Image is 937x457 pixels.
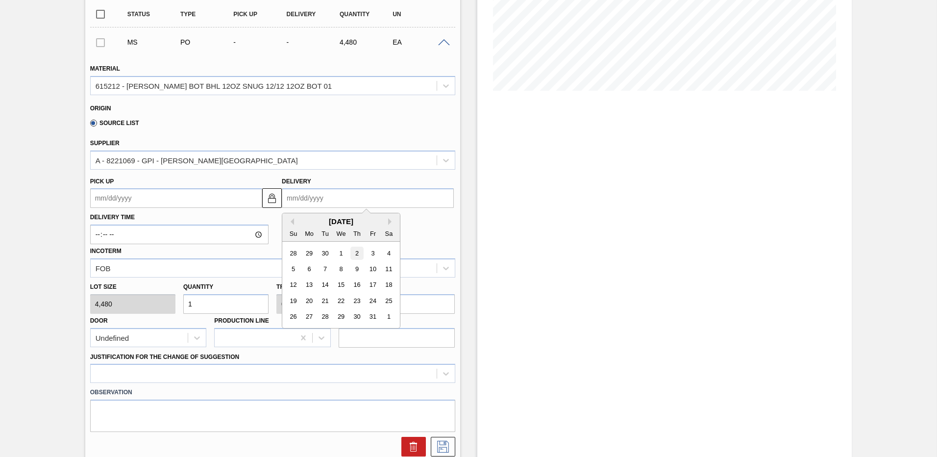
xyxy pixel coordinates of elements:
button: locked [262,188,282,208]
div: Sa [382,227,395,240]
div: Choose Monday, October 6th, 2025 [303,262,316,276]
img: locked [266,192,278,204]
div: Choose Friday, October 17th, 2025 [366,279,379,292]
label: Quantity [183,283,213,290]
div: Choose Sunday, October 19th, 2025 [287,294,300,307]
div: Choose Monday, October 13th, 2025 [303,279,316,292]
div: Choose Thursday, October 16th, 2025 [350,279,364,292]
div: Purchase order [178,38,237,46]
div: Choose Wednesday, October 15th, 2025 [335,279,348,292]
div: Save Suggestion [426,437,455,457]
div: Choose Monday, October 27th, 2025 [303,310,316,324]
input: mm/dd/yyyy [282,188,454,208]
div: - [284,38,344,46]
input: mm/dd/yyyy [90,188,262,208]
label: Justification for the Change of Suggestion [90,354,239,360]
label: Pick up [90,178,114,185]
button: Next Month [388,218,395,225]
label: Lot size [90,280,175,294]
div: Fr [366,227,379,240]
div: Choose Monday, September 29th, 2025 [303,247,316,260]
div: Choose Friday, October 24th, 2025 [366,294,379,307]
div: Choose Tuesday, October 28th, 2025 [319,310,332,324]
div: UN [390,11,449,18]
div: Th [350,227,364,240]
div: Type [178,11,237,18]
div: month 2025-10 [285,245,396,325]
div: 4,480 [337,38,396,46]
div: Choose Sunday, September 28th, 2025 [287,247,300,260]
div: Mo [303,227,316,240]
div: Choose Saturday, November 1st, 2025 [382,310,395,324]
label: Delivery [282,178,311,185]
div: Choose Saturday, October 11th, 2025 [382,262,395,276]
div: Choose Tuesday, October 21st, 2025 [319,294,332,307]
div: Su [287,227,300,240]
div: Quantity [337,11,396,18]
div: Choose Wednesday, October 22nd, 2025 [335,294,348,307]
div: FOB [96,264,111,272]
label: Supplier [90,140,120,147]
label: Door [90,317,108,324]
label: Incoterm [90,248,122,254]
div: Choose Sunday, October 12th, 2025 [287,279,300,292]
div: Choose Monday, October 20th, 2025 [303,294,316,307]
div: Choose Tuesday, September 30th, 2025 [319,247,332,260]
div: Choose Thursday, October 9th, 2025 [350,262,364,276]
div: Choose Thursday, October 2nd, 2025 [350,247,364,260]
div: Choose Friday, October 10th, 2025 [366,262,379,276]
div: Choose Tuesday, October 7th, 2025 [319,262,332,276]
label: Source List [90,120,139,127]
div: Choose Friday, October 3rd, 2025 [366,247,379,260]
div: Status [125,11,184,18]
div: Choose Saturday, October 25th, 2025 [382,294,395,307]
div: Choose Thursday, October 30th, 2025 [350,310,364,324]
label: Observation [90,385,455,400]
div: Delete Suggestion [396,437,426,457]
div: - [231,38,290,46]
div: Choose Friday, October 31st, 2025 [366,310,379,324]
label: Origin [90,105,111,112]
div: Choose Sunday, October 26th, 2025 [287,310,300,324]
div: Choose Saturday, October 4th, 2025 [382,247,395,260]
div: Tu [319,227,332,240]
div: EA [390,38,449,46]
div: 615212 - [PERSON_NAME] BOT BHL 12OZ SNUG 12/12 12OZ BOT 01 [96,81,332,90]
div: Choose Wednesday, October 1st, 2025 [335,247,348,260]
div: Choose Wednesday, October 29th, 2025 [335,310,348,324]
div: A - 8221069 - GPI - [PERSON_NAME][GEOGRAPHIC_DATA] [96,156,298,164]
label: Material [90,65,120,72]
div: Delivery [284,11,344,18]
div: Choose Wednesday, October 8th, 2025 [335,262,348,276]
div: Manual Suggestion [125,38,184,46]
div: Choose Saturday, October 18th, 2025 [382,279,395,292]
div: Choose Tuesday, October 14th, 2025 [319,279,332,292]
label: Production Line [214,317,269,324]
button: Previous Month [287,218,294,225]
div: Undefined [96,333,129,342]
div: We [335,227,348,240]
div: Choose Thursday, October 23rd, 2025 [350,294,364,307]
label: Trucks [276,283,301,290]
label: Delivery Time [90,210,269,225]
div: Pick up [231,11,290,18]
div: [DATE] [282,217,400,226]
div: Choose Sunday, October 5th, 2025 [287,262,300,276]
